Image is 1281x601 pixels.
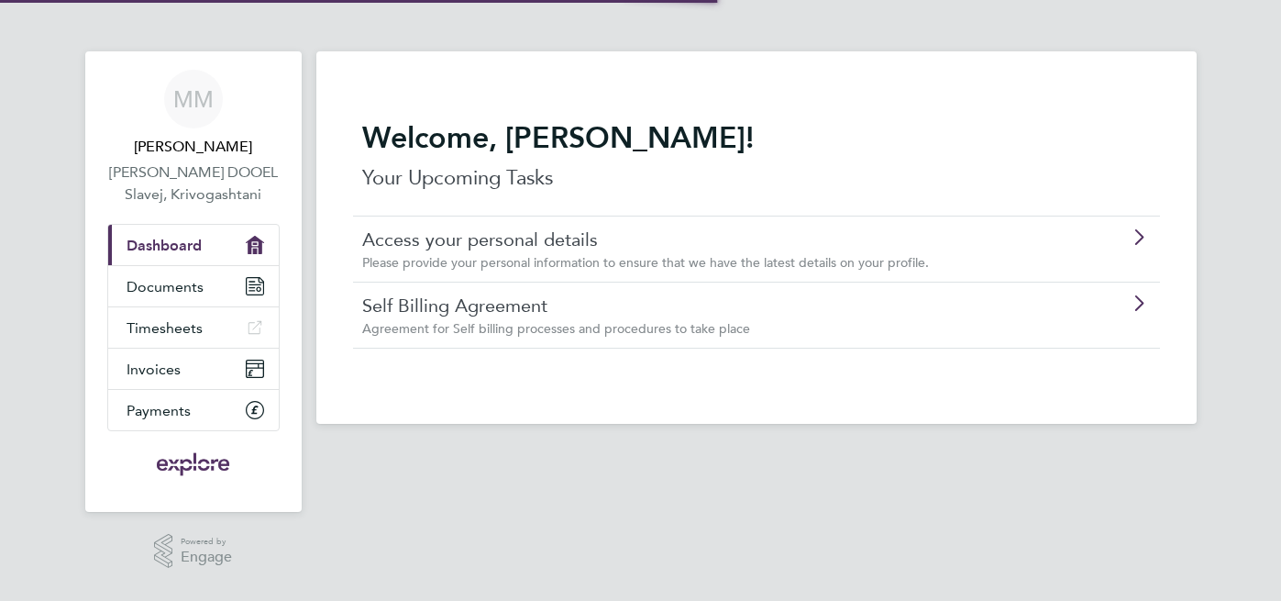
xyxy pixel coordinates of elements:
[127,361,181,378] span: Invoices
[108,225,279,265] a: Dashboard
[127,402,191,419] span: Payments
[362,163,1151,193] p: Your Upcoming Tasks
[362,254,929,271] span: Please provide your personal information to ensure that we have the latest details on your profile.
[362,119,1151,156] h2: Welcome, [PERSON_NAME]!
[108,390,279,430] a: Payments
[108,349,279,389] a: Invoices
[181,534,232,550] span: Powered by
[362,228,1047,251] a: Access your personal details
[154,534,232,569] a: Powered byEngage
[85,51,302,512] nav: Main navigation
[362,294,1047,317] a: Self Billing Agreement
[107,136,280,158] span: Marija Mavcheva Gjoreska
[107,70,280,158] a: MM[PERSON_NAME]
[107,161,280,206] a: [PERSON_NAME] DOOEL Slavej, Krivogashtani
[107,450,280,479] a: Go to home page
[108,307,279,348] a: Timesheets
[108,266,279,306] a: Documents
[127,278,204,295] span: Documents
[181,550,232,565] span: Engage
[127,237,202,254] span: Dashboard
[173,87,214,111] span: MM
[155,450,231,479] img: exploregroup-logo-retina.png
[127,319,203,337] span: Timesheets
[362,320,750,337] span: Agreement for Self billing processes and procedures to take place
